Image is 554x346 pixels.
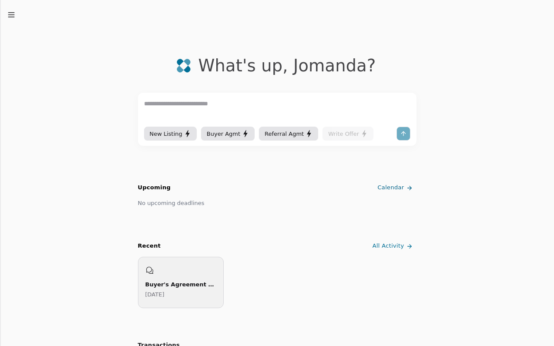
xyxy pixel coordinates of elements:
div: What's up , Jomanda ? [198,56,376,75]
div: Buyer's Agreement Preparation [145,280,216,289]
span: Buyer Agmt [207,129,240,138]
span: Calendar [377,183,404,192]
a: Calendar [376,181,416,195]
a: All Activity [371,239,416,253]
h2: Upcoming [138,183,171,192]
div: Recent [138,242,161,251]
a: Buyer's Agreement Preparation[DATE] [138,257,224,308]
time: Friday, August 15, 2025 at 1:58:32 AM [145,291,165,298]
button: New Listing [144,127,197,141]
button: Buyer Agmt [201,127,255,141]
span: All Activity [373,242,404,251]
img: logo [176,58,191,73]
button: Referral Agmt [259,127,318,141]
span: Referral Agmt [265,129,304,138]
div: New Listing [150,129,191,138]
div: No upcoming deadlines [138,198,205,208]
